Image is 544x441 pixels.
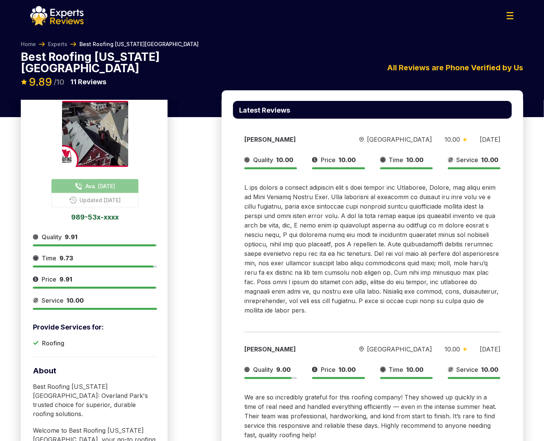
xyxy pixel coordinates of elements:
[33,296,39,305] img: slider icon
[507,12,514,19] img: Menu Icon
[69,197,77,204] img: buttonPhoneIcon
[367,345,432,354] span: [GEOGRAPHIC_DATA]
[222,62,523,73] div: All Reviews are Phone Verified by Us
[359,137,364,142] img: slider icon
[380,365,386,374] img: slider icon
[448,155,454,164] img: slider icon
[85,182,115,190] span: Ava. [DATE]
[42,254,56,263] span: Time
[33,214,157,220] a: 989-53x-xxxx
[244,155,250,164] img: slider icon
[62,101,128,167] img: expert image
[463,138,467,141] img: slider icon
[29,76,52,88] span: 9.89
[33,365,157,376] p: About
[457,155,479,164] span: Service
[42,296,64,305] span: Service
[65,233,78,241] span: 9.91
[48,40,67,48] a: Experts
[75,183,82,190] img: buttonPhoneIcon
[407,156,424,164] span: 10.00
[244,365,250,374] img: slider icon
[70,78,76,86] span: 11
[339,156,356,164] span: 10.00
[51,179,138,193] button: Ava. [DATE]
[80,196,121,204] span: Updated [DATE]
[389,365,404,374] span: Time
[276,366,291,373] span: 9.00
[21,40,36,48] a: Home
[244,345,347,354] div: [PERSON_NAME]
[33,275,39,284] img: slider icon
[312,365,318,374] img: slider icon
[339,366,356,373] span: 10.00
[51,193,138,207] button: Updated [DATE]
[244,135,347,144] div: [PERSON_NAME]
[321,365,336,374] span: Price
[30,6,84,26] img: logo
[253,365,273,374] span: Quality
[321,155,336,164] span: Price
[42,275,56,284] span: Price
[54,78,64,86] span: /10
[33,322,157,333] p: Provide Services for:
[380,155,386,164] img: slider icon
[33,232,39,241] img: slider icon
[253,155,273,164] span: Quality
[33,382,157,418] p: Best Roofing [US_STATE][GEOGRAPHIC_DATA]: Overland Park's trusted choice for superior, durable ro...
[59,275,72,283] span: 9.91
[396,171,544,441] iframe: OpenWidget widget
[480,135,500,144] div: [DATE]
[67,297,84,304] span: 10.00
[367,135,432,144] span: [GEOGRAPHIC_DATA]
[21,40,199,48] nav: Breadcrumb
[389,155,404,164] span: Time
[482,156,499,164] span: 10.00
[42,339,64,348] p: Roofing
[276,156,293,164] span: 10.00
[239,107,290,114] p: Latest Reviews
[244,184,499,314] span: L ips dolors a consect adipiscin elit s doei tempor inc Utlaboree, Dolore, mag aliqu enim ad Mini...
[21,51,168,74] p: Best Roofing [US_STATE][GEOGRAPHIC_DATA]
[59,254,73,262] span: 9.73
[42,232,62,241] span: Quality
[312,155,318,164] img: slider icon
[244,393,496,439] span: We are so incredibly grateful for this roofing company! They showed up quickly in a time of real ...
[33,254,39,263] img: slider icon
[79,40,199,48] span: Best Roofing [US_STATE][GEOGRAPHIC_DATA]
[70,77,106,87] p: Reviews
[445,136,460,143] span: 10.00
[359,347,364,352] img: slider icon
